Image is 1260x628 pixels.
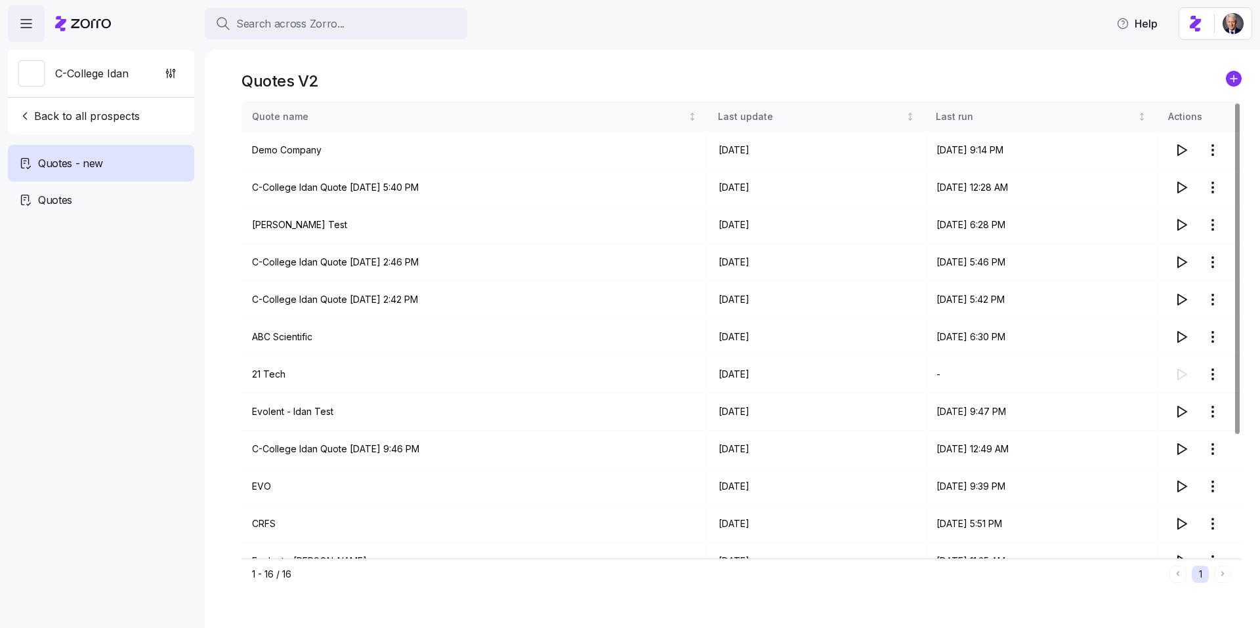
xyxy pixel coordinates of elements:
[708,169,926,206] td: [DATE]
[926,543,1158,580] td: [DATE] 11:35 AM
[241,431,708,468] td: C-College Idan Quote [DATE] 9:46 PM
[38,155,103,172] span: Quotes - new
[926,319,1158,356] td: [DATE] 6:30 PM
[926,468,1158,505] td: [DATE] 9:39 PM
[926,206,1158,244] td: [DATE] 6:28 PM
[708,102,926,132] th: Last updateNot sorted
[926,244,1158,281] td: [DATE] 5:46 PM
[241,281,708,319] td: C-College Idan Quote [DATE] 2:42 PM
[8,182,194,218] a: Quotes
[936,109,1135,124] div: Last run
[241,319,708,356] td: ABC Scientific
[241,102,708,132] th: Quote nameNot sorted
[241,505,708,543] td: CRFS
[55,66,129,82] span: C-College Idan
[708,244,926,281] td: [DATE]
[708,505,926,543] td: [DATE]
[926,431,1158,468] td: [DATE] 12:49 AM
[708,543,926,580] td: [DATE]
[241,468,708,505] td: EVO
[926,393,1158,431] td: [DATE] 9:47 PM
[18,108,140,124] span: Back to all prospects
[1226,71,1242,87] svg: add icon
[926,281,1158,319] td: [DATE] 5:42 PM
[1169,566,1186,583] button: Previous page
[708,319,926,356] td: [DATE]
[708,132,926,169] td: [DATE]
[926,132,1158,169] td: [DATE] 9:14 PM
[906,112,915,121] div: Not sorted
[236,16,345,32] span: Search across Zorro...
[8,145,194,182] a: Quotes - new
[252,568,1164,581] div: 1 - 16 / 16
[708,281,926,319] td: [DATE]
[926,505,1158,543] td: [DATE] 5:51 PM
[708,468,926,505] td: [DATE]
[688,112,697,121] div: Not sorted
[1226,71,1242,91] a: add icon
[241,356,708,393] td: 21 Tech
[1214,566,1231,583] button: Next page
[241,393,708,431] td: Evolent - Idan Test
[1168,109,1231,124] div: Actions
[205,8,467,39] button: Search across Zorro...
[13,103,145,129] button: Back to all prospects
[708,431,926,468] td: [DATE]
[241,71,319,91] h1: Quotes V2
[719,109,904,124] div: Last update
[708,393,926,431] td: [DATE]
[241,543,708,580] td: Evolent - [PERSON_NAME]
[241,132,708,169] td: Demo Company
[1116,16,1158,31] span: Help
[38,192,72,208] span: Quotes
[241,206,708,244] td: [PERSON_NAME] Test
[1106,10,1168,37] button: Help
[241,244,708,281] td: C-College Idan Quote [DATE] 2:46 PM
[1137,112,1146,121] div: Not sorted
[926,102,1158,132] th: Last runNot sorted
[708,206,926,244] td: [DATE]
[241,169,708,206] td: C-College Idan Quote [DATE] 5:40 PM
[708,356,926,393] td: [DATE]
[1223,13,1244,34] img: 1dcb4e5d-e04d-4770-96a8-8d8f6ece5bdc-1719926415027.jpeg
[926,169,1158,206] td: [DATE] 12:28 AM
[1192,566,1209,583] button: 1
[926,356,1158,393] td: -
[252,109,685,124] div: Quote name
